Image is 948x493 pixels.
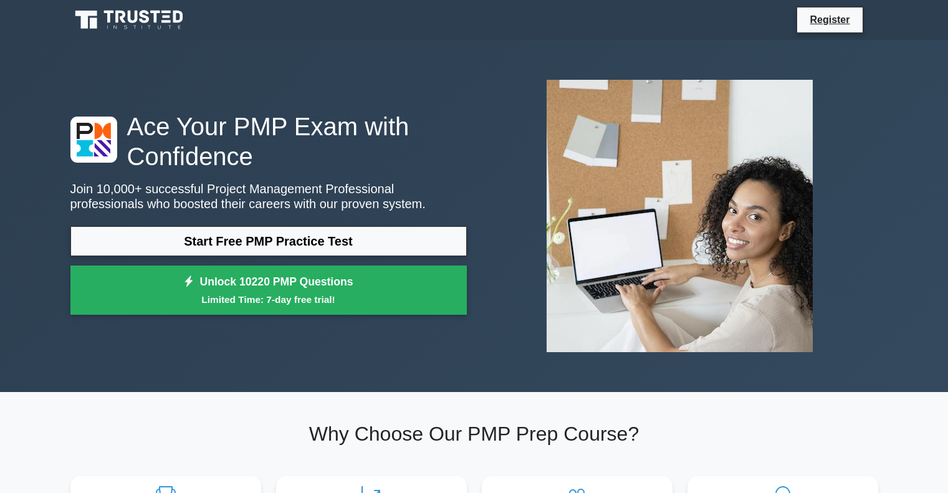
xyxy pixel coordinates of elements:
[70,181,467,211] p: Join 10,000+ successful Project Management Professional professionals who boosted their careers w...
[70,112,467,171] h1: Ace Your PMP Exam with Confidence
[86,292,451,307] small: Limited Time: 7-day free trial!
[802,12,857,27] a: Register
[70,266,467,315] a: Unlock 10220 PMP QuestionsLimited Time: 7-day free trial!
[70,226,467,256] a: Start Free PMP Practice Test
[70,422,878,446] h2: Why Choose Our PMP Prep Course?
